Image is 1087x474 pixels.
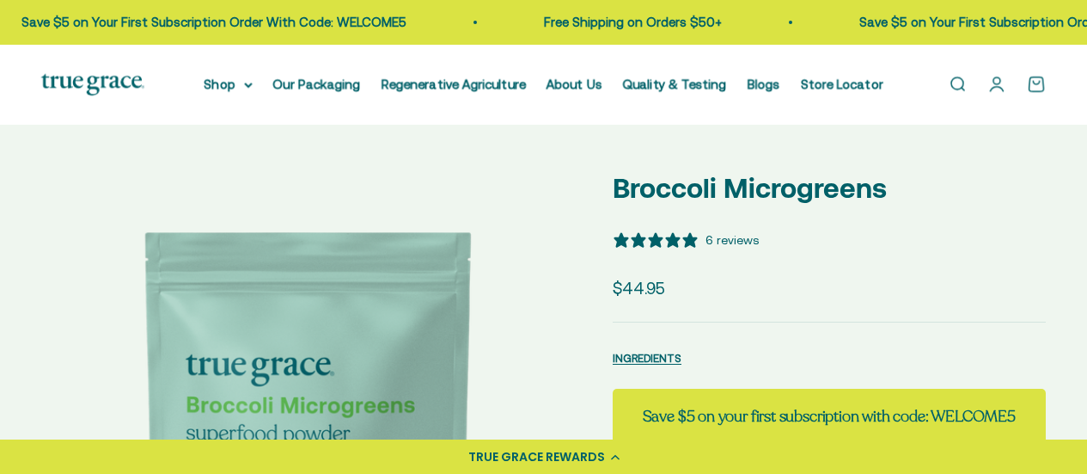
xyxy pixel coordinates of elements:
[205,74,253,95] summary: Shop
[613,352,681,365] span: INGREDIENTS
[547,77,602,91] a: About Us
[613,231,759,249] button: 5 stars, 6 ratings
[382,77,526,91] a: Regenerative Agriculture
[542,15,720,29] a: Free Shipping on Orders $50+
[468,448,605,466] div: TRUE GRACE REWARDS
[20,12,405,33] p: Save $5 on Your First Subscription Order With Code: WELCOME5
[613,348,681,368] button: INGREDIENTS
[801,77,883,91] a: Store Locator
[613,275,665,301] sale-price: $44.95
[273,77,361,91] a: Our Packaging
[748,77,780,91] a: Blogs
[643,406,1016,427] strong: Save $5 on your first subscription with code: WELCOME5
[623,77,727,91] a: Quality & Testing
[705,231,759,249] div: 6 reviews
[613,166,1046,210] p: Broccoli Microgreens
